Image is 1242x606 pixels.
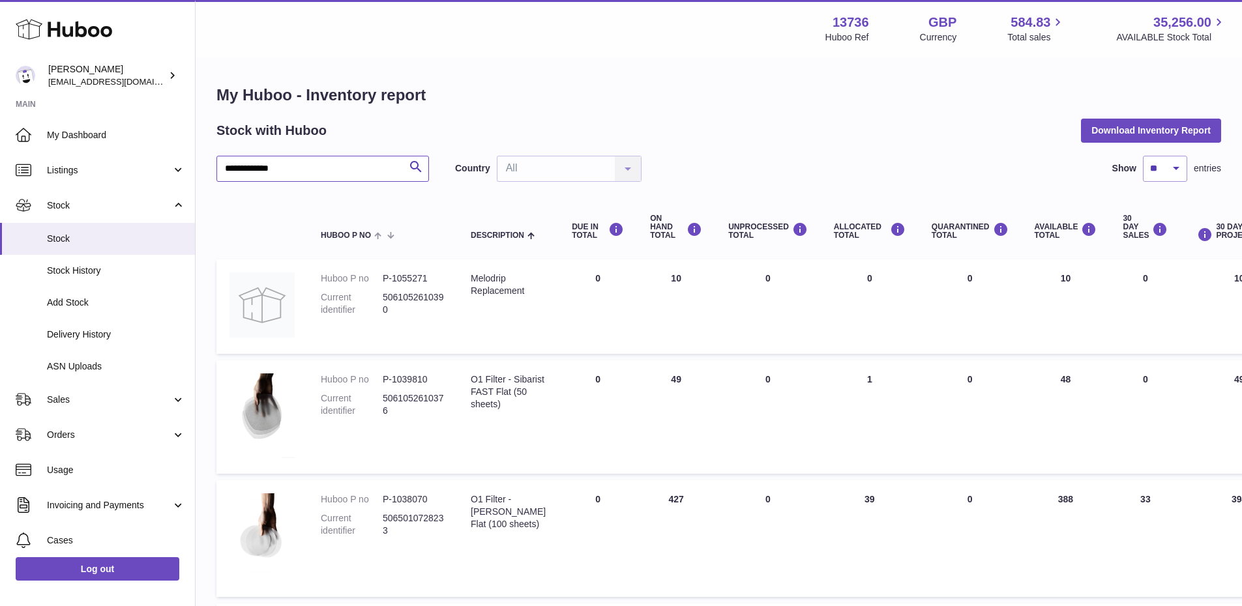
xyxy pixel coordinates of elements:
[455,162,490,175] label: Country
[1022,360,1110,474] td: 48
[383,512,445,537] dd: 5065010728233
[968,374,973,384] span: 0
[47,394,171,406] span: Sales
[229,493,295,580] img: product image
[1022,480,1110,596] td: 388
[825,31,869,44] div: Huboo Ref
[1007,14,1065,44] a: 584.83 Total sales
[47,499,171,512] span: Invoicing and Payments
[928,14,956,31] strong: GBP
[1112,162,1136,175] label: Show
[715,480,821,596] td: 0
[383,392,445,417] dd: 5061052610376
[1035,222,1097,240] div: AVAILABLE Total
[321,291,383,316] dt: Current identifier
[821,360,919,474] td: 1
[1022,259,1110,354] td: 10
[229,373,295,458] img: product image
[715,360,821,474] td: 0
[321,512,383,537] dt: Current identifier
[1011,14,1050,31] span: 584.83
[821,259,919,354] td: 0
[47,164,171,177] span: Listings
[471,272,546,297] div: Melodrip Replacement
[16,66,35,85] img: internalAdmin-13736@internal.huboo.com
[47,199,171,212] span: Stock
[383,272,445,285] dd: P-1055271
[1110,480,1181,596] td: 33
[47,265,185,277] span: Stock History
[637,360,715,474] td: 49
[637,480,715,596] td: 427
[821,480,919,596] td: 39
[1110,259,1181,354] td: 0
[1194,162,1221,175] span: entries
[321,373,383,386] dt: Huboo P no
[321,392,383,417] dt: Current identifier
[47,129,185,141] span: My Dashboard
[321,272,383,285] dt: Huboo P no
[1116,14,1226,44] a: 35,256.00 AVAILABLE Stock Total
[321,231,371,240] span: Huboo P no
[471,373,546,411] div: O1 Filter - Sibarist FAST Flat (50 sheets)
[383,291,445,316] dd: 5061052610390
[216,122,327,139] h2: Stock with Huboo
[47,296,185,309] span: Add Stock
[1007,31,1065,44] span: Total sales
[1110,360,1181,474] td: 0
[834,222,906,240] div: ALLOCATED Total
[1123,214,1168,240] div: 30 DAY SALES
[47,464,185,476] span: Usage
[47,360,185,373] span: ASN Uploads
[16,557,179,581] a: Log out
[650,214,702,240] div: ON HAND Total
[471,231,524,240] span: Description
[383,373,445,386] dd: P-1039810
[920,31,957,44] div: Currency
[47,534,185,547] span: Cases
[216,85,1221,106] h1: My Huboo - Inventory report
[559,480,637,596] td: 0
[968,494,973,504] span: 0
[1153,14,1211,31] span: 35,256.00
[321,493,383,506] dt: Huboo P no
[715,259,821,354] td: 0
[47,233,185,245] span: Stock
[47,328,185,341] span: Delivery History
[47,429,171,441] span: Orders
[1116,31,1226,44] span: AVAILABLE Stock Total
[48,76,192,87] span: [EMAIL_ADDRESS][DOMAIN_NAME]
[572,222,624,240] div: DUE IN TOTAL
[968,273,973,283] span: 0
[48,63,166,88] div: [PERSON_NAME]
[833,14,869,31] strong: 13736
[1081,119,1221,142] button: Download Inventory Report
[559,259,637,354] td: 0
[559,360,637,474] td: 0
[229,272,295,338] img: product image
[728,222,808,240] div: UNPROCESSED Total
[383,493,445,506] dd: P-1038070
[471,493,546,530] div: O1 Filter - [PERSON_NAME] Flat (100 sheets)
[932,222,1009,240] div: QUARANTINED Total
[637,259,715,354] td: 10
